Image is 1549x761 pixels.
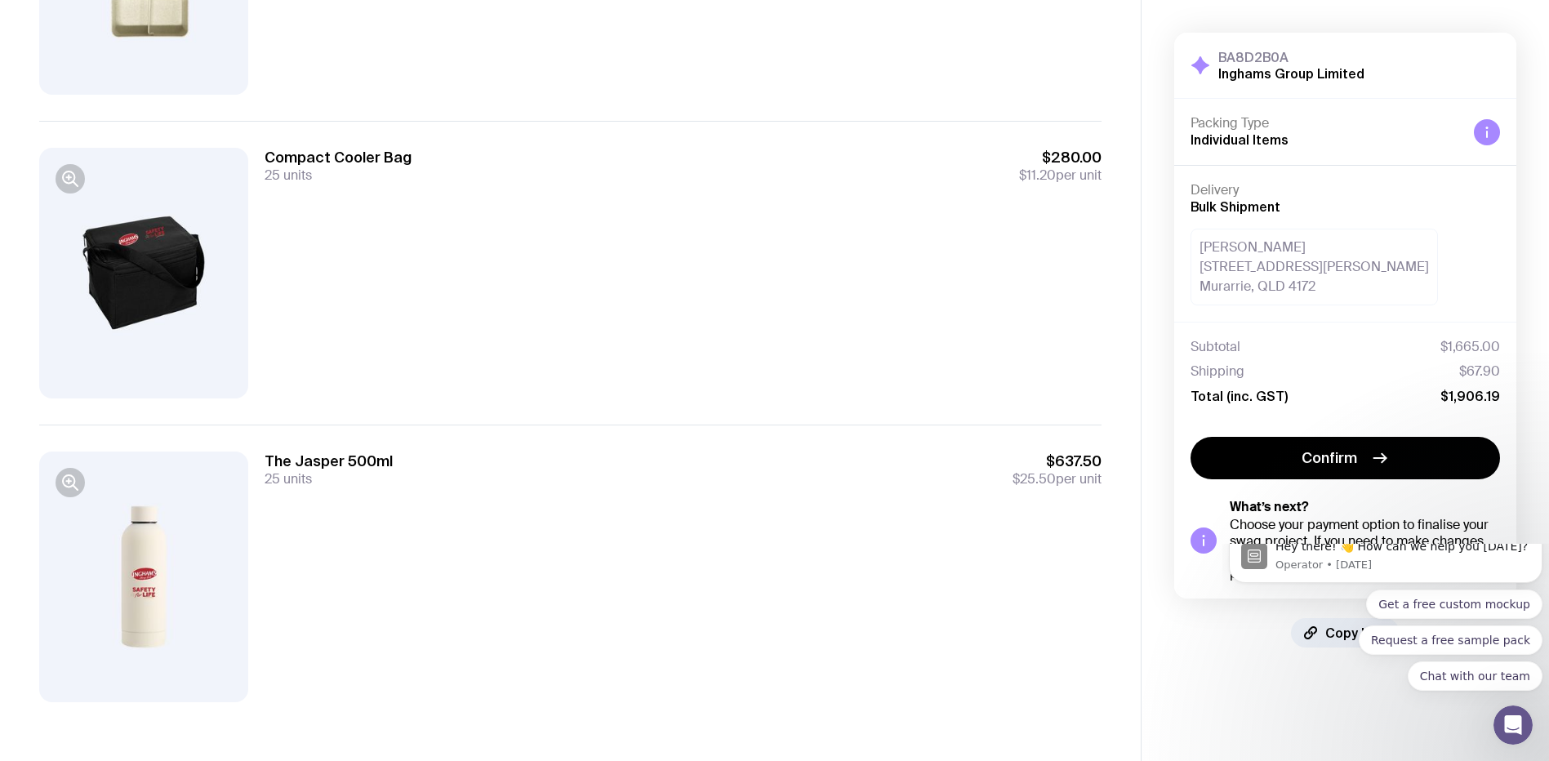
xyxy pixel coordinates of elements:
[1019,167,1102,184] span: per unit
[1191,339,1240,355] span: Subtotal
[1191,199,1280,214] span: Bulk Shipment
[136,82,320,111] button: Quick reply: Request a free sample pack
[1013,452,1102,471] span: $637.50
[1013,471,1102,487] span: per unit
[1222,544,1549,753] iframe: Intercom notifications message
[265,148,412,167] h3: Compact Cooler Bag
[144,46,320,75] button: Quick reply: Get a free custom mockup
[1191,363,1244,380] span: Shipping
[1459,363,1500,380] span: $67.90
[185,118,320,147] button: Quick reply: Chat with our team
[1191,115,1461,131] h4: Packing Type
[265,167,312,184] span: 25 units
[1493,705,1533,745] iframe: Intercom live chat
[1013,470,1056,487] span: $25.50
[1440,388,1500,404] span: $1,906.19
[1191,229,1438,305] div: [PERSON_NAME] [STREET_ADDRESS][PERSON_NAME] Murarrie, QLD 4172
[53,14,308,29] p: Message from Operator, sent 1w ago
[1191,437,1500,479] button: Confirm
[1019,148,1102,167] span: $280.00
[1191,182,1500,198] h4: Delivery
[1218,49,1364,65] h3: BA8D2B0A
[1218,65,1364,82] h2: Inghams Group Limited
[265,452,393,471] h3: The Jasper 500ml
[1019,167,1056,184] span: $11.20
[1440,339,1500,355] span: $1,665.00
[7,46,320,147] div: Quick reply options
[265,470,312,487] span: 25 units
[1191,388,1288,404] span: Total (inc. GST)
[1191,132,1289,147] span: Individual Items
[1302,448,1357,468] span: Confirm
[1230,499,1500,515] h5: What’s next?
[1230,517,1500,582] div: Choose your payment option to finalise your swag project. If you need to make changes, contact yo...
